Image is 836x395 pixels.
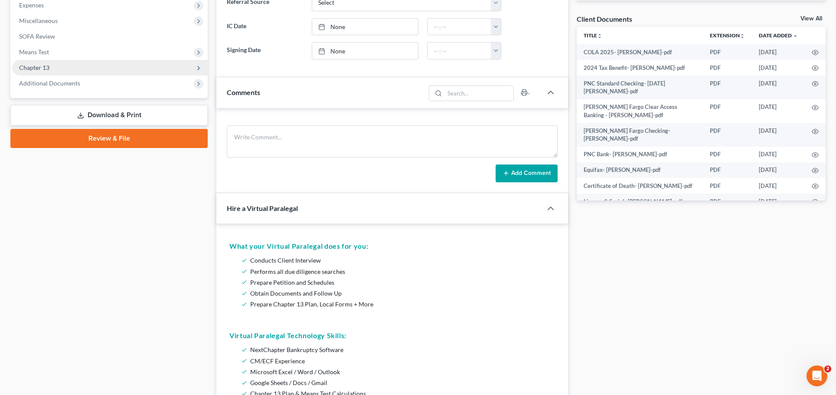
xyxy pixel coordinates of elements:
[584,32,602,39] a: Titleunfold_more
[752,99,805,123] td: [DATE]
[250,277,552,288] li: Prepare Petition and Schedules
[229,241,555,251] h5: What your Virtual Paralegal does for you:
[577,178,703,194] td: Certificate of Death- [PERSON_NAME]-pdf
[597,33,602,39] i: unfold_more
[703,162,752,178] td: PDF
[703,194,752,209] td: PDF
[222,18,307,36] label: IC Date
[807,365,827,386] iframe: Intercom live chat
[710,32,745,39] a: Extensionunfold_more
[19,79,80,87] span: Additional Documents
[227,88,260,96] span: Comments
[577,194,703,209] td: License & Social- [PERSON_NAME]-pdf
[824,365,831,372] span: 2
[740,33,745,39] i: unfold_more
[703,60,752,76] td: PDF
[19,64,49,71] span: Chapter 13
[227,204,298,212] span: Hire a Virtual Paralegal
[250,344,552,355] li: NextChapter Bankruptcy Software
[752,123,805,147] td: [DATE]
[10,129,208,148] a: Review & File
[250,266,552,277] li: Performs all due diligence searches
[703,99,752,123] td: PDF
[759,32,798,39] a: Date Added expand_more
[428,43,491,59] input: -- : --
[12,29,208,44] a: SOFA Review
[250,288,552,299] li: Obtain Documents and Follow Up
[19,33,55,40] span: SOFA Review
[752,76,805,99] td: [DATE]
[577,76,703,99] td: PNC Standard Checking- [DATE] [PERSON_NAME]-pdf
[793,33,798,39] i: expand_more
[496,165,558,183] button: Add Comment
[222,42,307,59] label: Signing Date
[445,86,514,101] input: Search...
[577,14,632,23] div: Client Documents
[752,60,805,76] td: [DATE]
[577,123,703,147] td: [PERSON_NAME] Fargo Checking- [PERSON_NAME]-pdf
[577,147,703,162] td: PNC Bank- [PERSON_NAME]-pdf
[752,194,805,209] td: [DATE]
[312,19,418,35] a: None
[250,355,552,366] li: CM/ECF Experience
[577,44,703,60] td: COLA 2025- [PERSON_NAME]-pdf
[428,19,491,35] input: -- : --
[577,99,703,123] td: [PERSON_NAME] Fargo Clear Access Banking - [PERSON_NAME]-pdf
[19,1,44,9] span: Expenses
[703,123,752,147] td: PDF
[250,299,552,309] li: Prepare Chapter 13 Plan, Local Forms + More
[19,48,49,56] span: Means Test
[703,76,752,99] td: PDF
[10,105,208,125] a: Download & Print
[752,162,805,178] td: [DATE]
[752,147,805,162] td: [DATE]
[250,255,552,266] li: Conducts Client Interview
[577,60,703,76] td: 2024 Tax Benefit- [PERSON_NAME]-pdf
[577,162,703,178] td: Equifax- [PERSON_NAME]-pdf
[229,330,555,341] h5: Virtual Paralegal Technology Skills:
[703,44,752,60] td: PDF
[250,377,552,388] li: Google Sheets / Docs / Gmail
[312,43,418,59] a: None
[800,16,822,22] a: View All
[250,366,552,377] li: Microsoft Excel / Word / Outlook
[703,147,752,162] td: PDF
[752,178,805,194] td: [DATE]
[752,44,805,60] td: [DATE]
[19,17,58,24] span: Miscellaneous
[703,178,752,194] td: PDF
